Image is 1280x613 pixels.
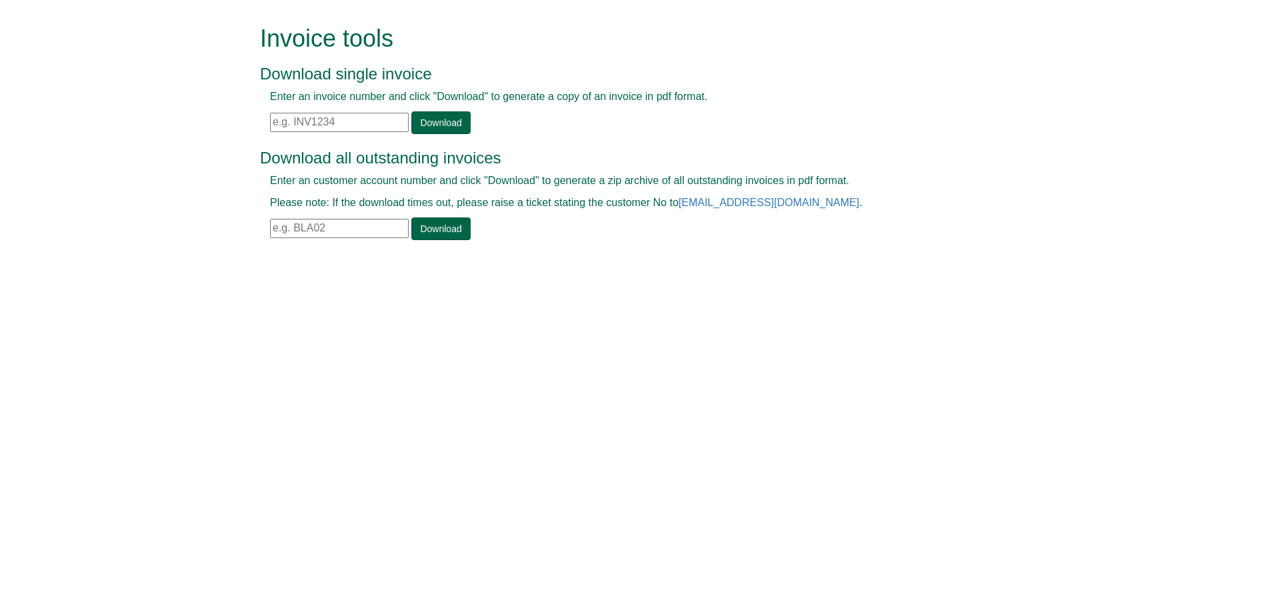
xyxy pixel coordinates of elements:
[270,173,980,189] p: Enter an customer account number and click "Download" to generate a zip archive of all outstandin...
[411,111,470,134] a: Download
[260,149,990,167] h3: Download all outstanding invoices
[679,197,859,208] a: [EMAIL_ADDRESS][DOMAIN_NAME]
[270,195,980,211] p: Please note: If the download times out, please raise a ticket stating the customer No to .
[260,65,990,83] h3: Download single invoice
[411,217,470,240] a: Download
[270,89,980,105] p: Enter an invoice number and click "Download" to generate a copy of an invoice in pdf format.
[260,25,990,52] h1: Invoice tools
[270,113,409,132] input: e.g. INV1234
[270,219,409,238] input: e.g. BLA02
